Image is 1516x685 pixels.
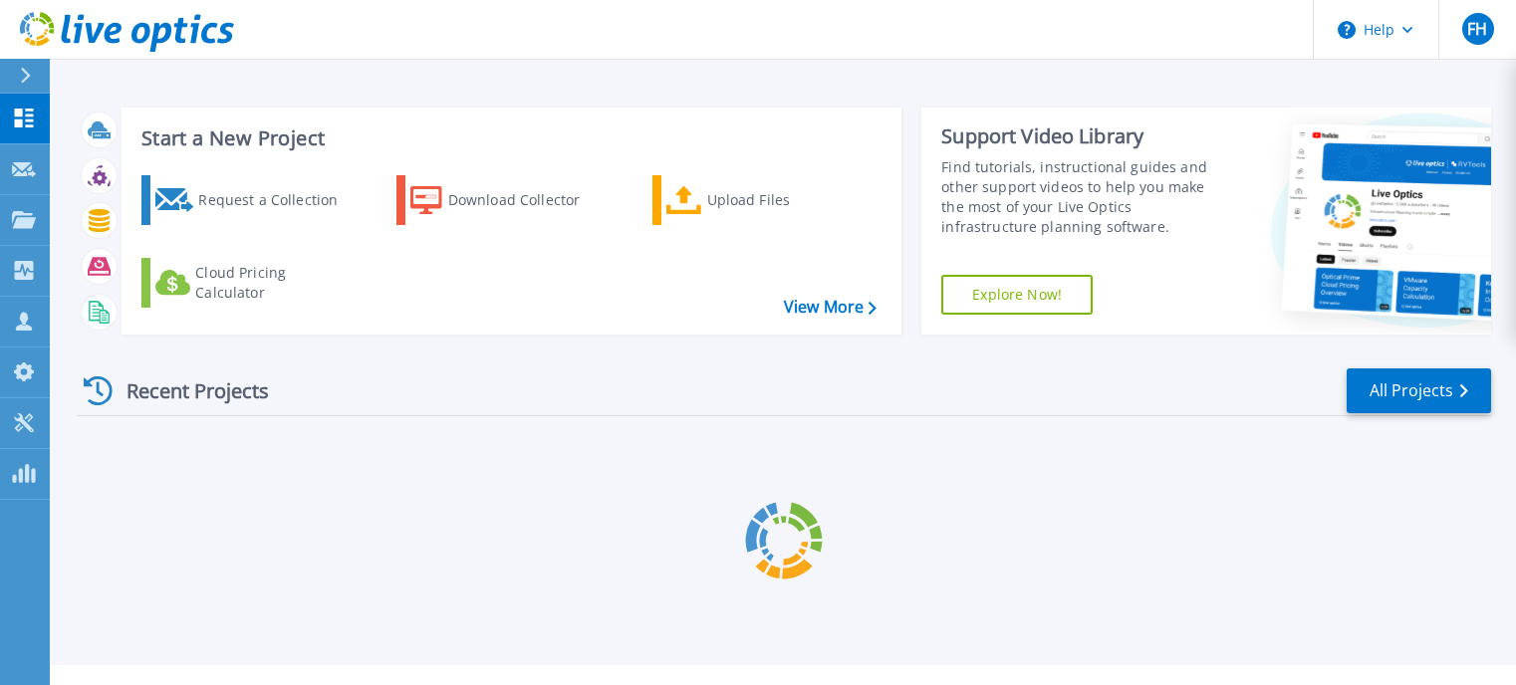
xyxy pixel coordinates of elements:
a: Download Collector [396,175,619,225]
div: Cloud Pricing Calculator [195,263,355,303]
div: Download Collector [448,180,608,220]
div: Support Video Library [941,123,1227,149]
a: Explore Now! [941,275,1093,315]
a: Cloud Pricing Calculator [141,258,364,308]
div: Find tutorials, instructional guides and other support videos to help you make the most of your L... [941,157,1227,237]
div: Upload Files [707,180,867,220]
span: FH [1467,21,1487,37]
a: Upload Files [652,175,875,225]
h3: Start a New Project [141,127,876,149]
div: Recent Projects [77,366,296,415]
a: View More [784,298,877,317]
a: Request a Collection [141,175,364,225]
a: All Projects [1347,368,1491,413]
div: Request a Collection [198,180,358,220]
